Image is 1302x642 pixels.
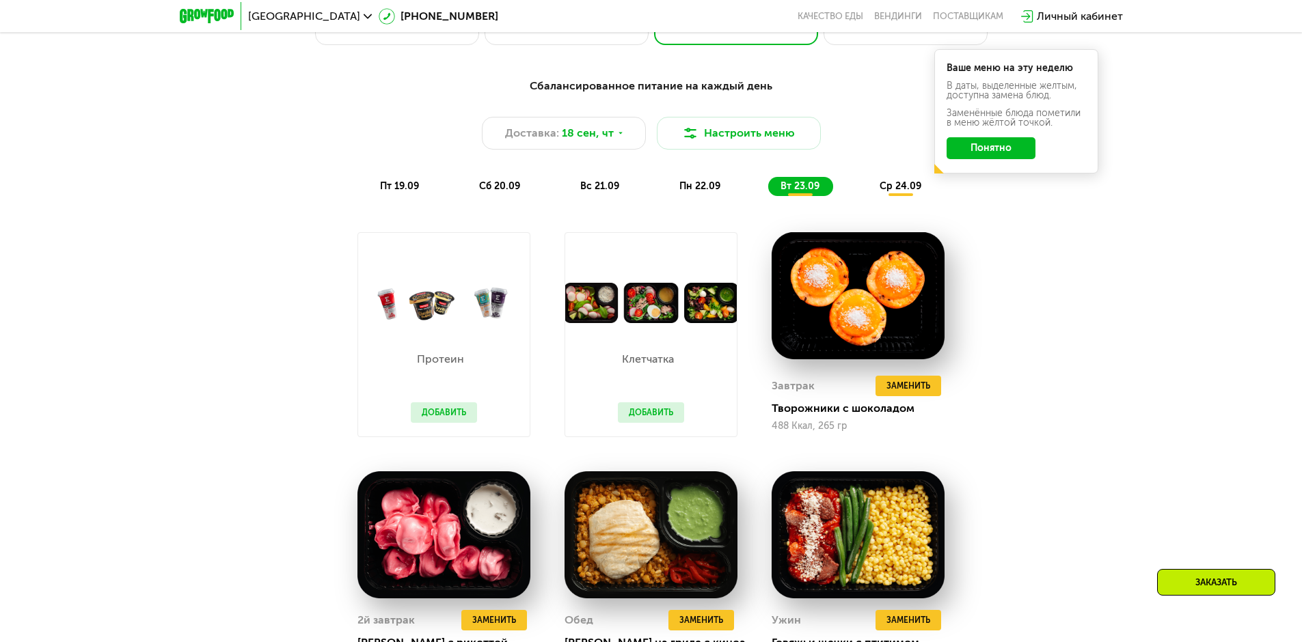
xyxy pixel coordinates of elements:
[461,610,527,630] button: Заменить
[772,610,801,630] div: Ужин
[886,613,930,627] span: Заменить
[248,11,360,22] span: [GEOGRAPHIC_DATA]
[876,610,941,630] button: Заменить
[618,354,677,365] p: Клетчатка
[580,180,619,192] span: вс 21.09
[380,180,419,192] span: пт 19.09
[247,78,1056,95] div: Сбалансированное питание на каждый день
[618,402,684,423] button: Добавить
[1157,569,1275,596] div: Заказать
[874,11,922,22] a: Вендинги
[679,613,723,627] span: Заменить
[947,81,1086,100] div: В даты, выделенные желтым, доступна замена блюд.
[886,379,930,393] span: Заменить
[472,613,516,627] span: Заменить
[479,180,520,192] span: сб 20.09
[379,8,498,25] a: [PHONE_NUMBER]
[679,180,720,192] span: пн 22.09
[947,109,1086,128] div: Заменённые блюда пометили в меню жёлтой точкой.
[411,354,470,365] p: Протеин
[1037,8,1123,25] div: Личный кабинет
[798,11,863,22] a: Качество еды
[933,11,1003,22] div: поставщикам
[357,610,415,630] div: 2й завтрак
[565,610,593,630] div: Обед
[876,376,941,396] button: Заменить
[772,421,945,432] div: 488 Ккал, 265 гр
[657,117,821,150] button: Настроить меню
[562,125,614,141] span: 18 сен, чт
[505,125,559,141] span: Доставка:
[772,376,815,396] div: Завтрак
[880,180,921,192] span: ср 24.09
[947,64,1086,73] div: Ваше меню на эту неделю
[772,402,955,415] div: Творожники с шоколадом
[947,137,1035,159] button: Понятно
[411,402,477,423] button: Добавить
[781,180,819,192] span: вт 23.09
[668,610,734,630] button: Заменить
